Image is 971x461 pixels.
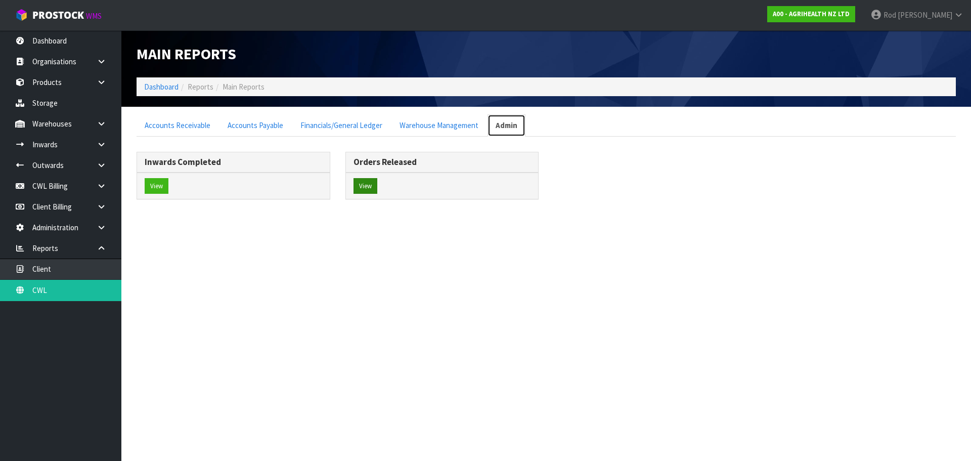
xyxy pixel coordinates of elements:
[223,82,264,92] span: Main Reports
[145,178,168,194] button: View
[898,10,952,20] span: [PERSON_NAME]
[188,82,213,92] span: Reports
[144,82,179,92] a: Dashboard
[354,178,377,194] button: View
[15,9,28,21] img: cube-alt.png
[145,157,322,167] h3: Inwards Completed
[773,10,850,18] strong: A00 - AGRIHEALTH NZ LTD
[292,114,390,136] a: Financials/General Ledger
[137,44,236,63] span: Main Reports
[354,157,531,167] h3: Orders Released
[767,6,855,22] a: A00 - AGRIHEALTH NZ LTD
[137,114,218,136] a: Accounts Receivable
[884,10,896,20] span: Rod
[488,114,525,136] a: Admin
[391,114,487,136] a: Warehouse Management
[219,114,291,136] a: Accounts Payable
[86,11,102,21] small: WMS
[32,9,84,22] span: ProStock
